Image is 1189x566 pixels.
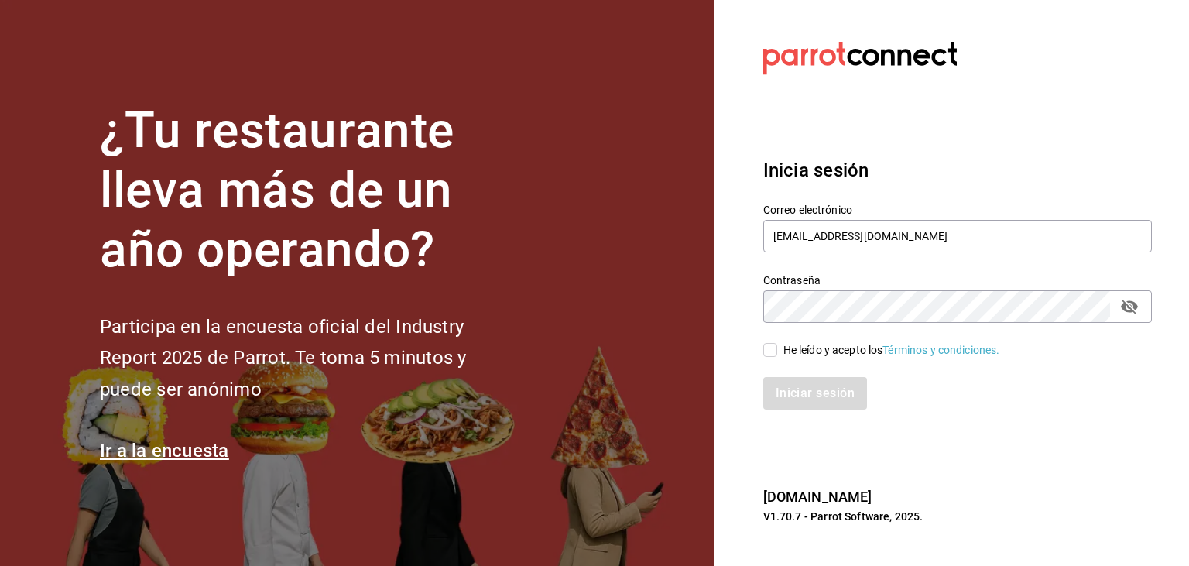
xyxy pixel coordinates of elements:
label: Correo electrónico [763,204,1152,215]
h3: Inicia sesión [763,156,1152,184]
input: Ingresa tu correo electrónico [763,220,1152,252]
h1: ¿Tu restaurante lleva más de un año operando? [100,101,518,280]
div: He leído y acepto los [783,342,1000,358]
label: Contraseña [763,275,1152,286]
a: Términos y condiciones. [882,344,999,356]
a: [DOMAIN_NAME] [763,489,872,505]
button: passwordField [1116,293,1143,320]
p: V1.70.7 - Parrot Software, 2025. [763,509,1152,524]
a: Ir a la encuesta [100,440,229,461]
h2: Participa en la encuesta oficial del Industry Report 2025 de Parrot. Te toma 5 minutos y puede se... [100,311,518,406]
